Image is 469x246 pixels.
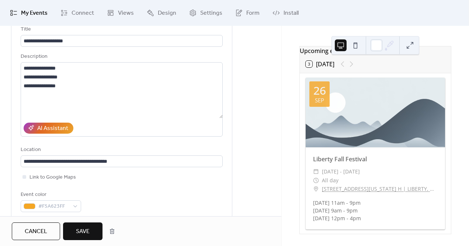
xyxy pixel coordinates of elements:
[313,184,319,193] div: ​
[158,9,176,18] span: Design
[322,184,438,193] a: [STREET_ADDRESS][US_STATE] H | LIBERTY, MO 64068
[21,190,80,199] div: Event color
[21,9,48,18] span: My Events
[118,9,134,18] span: Views
[230,3,265,23] a: Form
[21,25,221,34] div: Title
[184,3,228,23] a: Settings
[246,9,260,18] span: Form
[21,52,221,61] div: Description
[141,3,182,23] a: Design
[21,145,221,154] div: Location
[313,167,319,176] div: ​
[72,9,94,18] span: Connect
[315,98,324,103] div: Sep
[306,155,445,164] div: Liberty Fall Festival
[303,59,337,69] button: 3[DATE]
[29,173,76,182] span: Link to Google Maps
[306,199,445,222] div: [DATE] 11am - 9pm [DATE] 9am - 9pm [DATE] 12pm - 4pm
[322,176,338,185] span: All day
[12,222,60,240] button: Cancel
[55,3,100,23] a: Connect
[63,222,103,240] button: Save
[24,123,73,134] button: AI Assistant
[284,9,299,18] span: Install
[101,3,139,23] a: Views
[38,202,69,211] span: #F5A623FF
[313,85,326,96] div: 26
[200,9,222,18] span: Settings
[76,227,90,236] span: Save
[37,124,68,133] div: AI Assistant
[267,3,304,23] a: Install
[25,227,47,236] span: Cancel
[322,167,360,176] span: [DATE] - [DATE]
[313,176,319,185] div: ​
[4,3,53,23] a: My Events
[300,46,451,55] div: Upcoming events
